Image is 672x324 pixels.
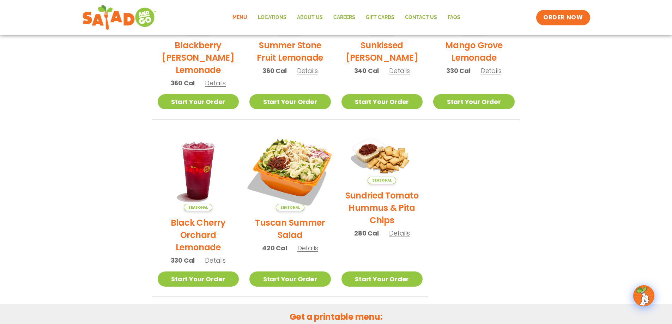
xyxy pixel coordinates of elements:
span: ORDER NOW [543,13,583,22]
h2: Summer Stone Fruit Lemonade [249,39,331,64]
img: wpChatIcon [634,286,654,306]
a: Start Your Order [249,94,331,109]
a: About Us [292,10,328,26]
a: Start Your Order [158,271,239,287]
span: 340 Cal [354,66,379,75]
a: GIFT CARDS [361,10,400,26]
img: new-SAG-logo-768×292 [82,4,157,32]
a: Start Your Order [249,271,331,287]
span: Details [205,79,226,87]
span: 280 Cal [354,228,379,238]
a: Start Your Order [341,271,423,287]
img: Product photo for Tuscan Summer Salad [242,123,338,218]
h2: Black Cherry Orchard Lemonade [158,216,239,253]
span: Details [205,256,226,265]
h2: Blackberry [PERSON_NAME] Lemonade [158,39,239,76]
h2: Get a printable menu: [152,311,520,323]
span: 360 Cal [262,66,287,75]
h2: Sunkissed [PERSON_NAME] [341,39,423,64]
a: Start Your Order [341,94,423,109]
span: Seasonal [276,204,304,211]
span: 360 Cal [171,78,195,88]
nav: Menu [227,10,466,26]
h2: Tuscan Summer Salad [249,216,331,241]
a: Start Your Order [158,94,239,109]
a: FAQs [442,10,466,26]
span: Details [297,244,318,252]
a: ORDER NOW [536,10,590,25]
a: Menu [227,10,253,26]
span: Details [389,229,410,238]
span: 330 Cal [446,66,471,75]
span: 420 Cal [262,243,287,253]
h2: Mango Grove Lemonade [433,39,515,64]
span: Details [389,66,410,75]
img: Product photo for Sundried Tomato Hummus & Pita Chips [341,130,423,184]
img: Product photo for Black Cherry Orchard Lemonade [158,130,239,212]
span: Details [481,66,502,75]
a: Contact Us [400,10,442,26]
a: Locations [253,10,292,26]
h2: Sundried Tomato Hummus & Pita Chips [341,189,423,226]
a: Start Your Order [433,94,515,109]
span: 330 Cal [171,256,195,265]
span: Seasonal [184,204,212,211]
a: Careers [328,10,361,26]
span: Details [297,66,318,75]
span: Seasonal [368,177,396,184]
